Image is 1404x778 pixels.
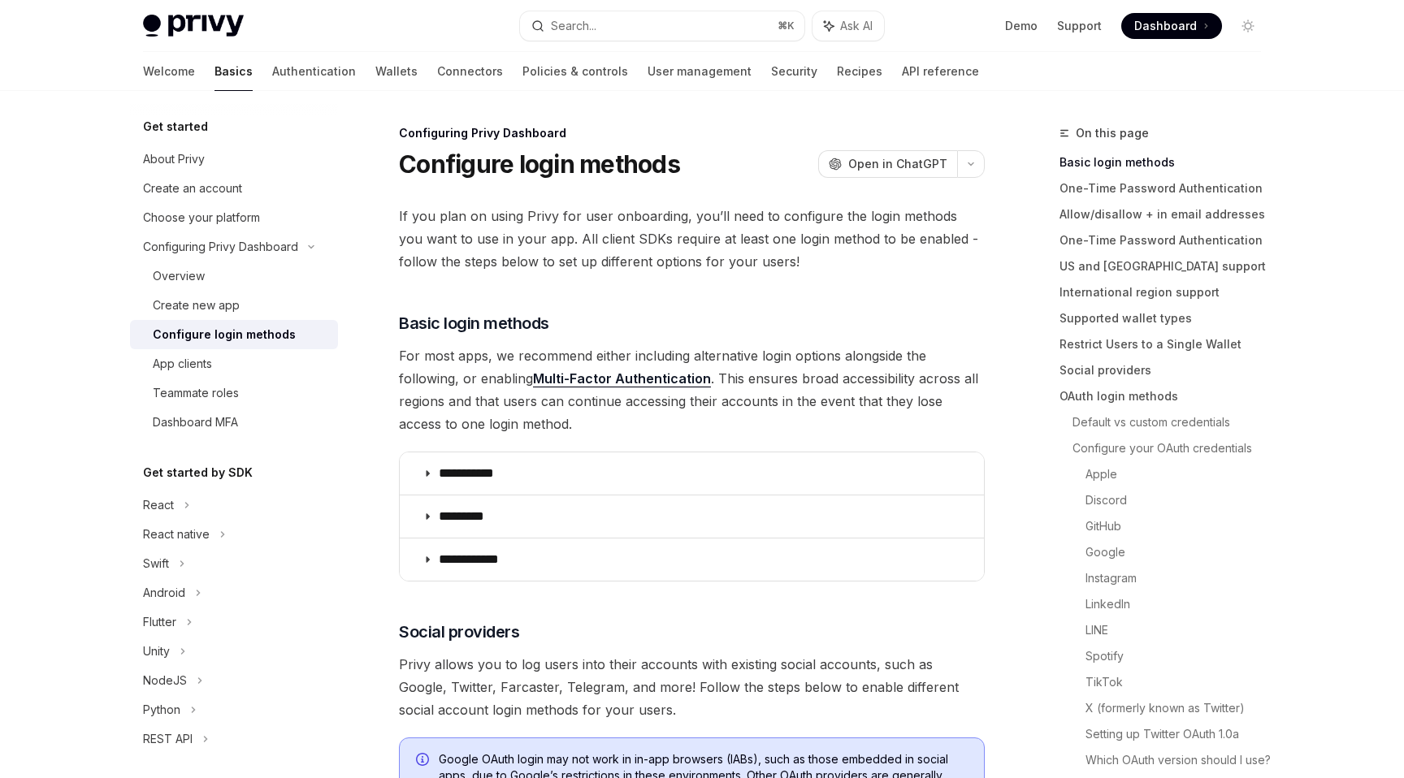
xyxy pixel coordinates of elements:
div: Configuring Privy Dashboard [399,125,985,141]
a: Recipes [837,52,882,91]
a: Authentication [272,52,356,91]
a: Overview [130,261,338,291]
div: Python [143,700,180,720]
a: Multi-Factor Authentication [533,370,711,387]
span: Open in ChatGPT [848,156,947,172]
button: Open in ChatGPT [818,150,957,178]
div: About Privy [143,149,205,169]
a: LinkedIn [1085,591,1274,617]
h5: Get started [143,117,208,136]
span: On this page [1076,123,1149,143]
a: One-Time Password Authentication [1059,227,1274,253]
div: Teammate roles [153,383,239,403]
a: One-Time Password Authentication [1059,175,1274,201]
div: Android [143,583,185,603]
div: Search... [551,16,596,36]
a: LINE [1085,617,1274,643]
a: Dashboard [1121,13,1222,39]
h1: Configure login methods [399,149,680,179]
a: Configure login methods [130,320,338,349]
a: Policies & controls [522,52,628,91]
div: Create an account [143,179,242,198]
div: REST API [143,729,193,749]
span: Ask AI [840,18,873,34]
div: React [143,495,174,515]
a: Dashboard MFA [130,408,338,437]
img: light logo [143,15,244,37]
a: OAuth login methods [1059,383,1274,409]
div: App clients [153,354,212,374]
a: API reference [902,52,979,91]
a: TikTok [1085,669,1274,695]
a: Restrict Users to a Single Wallet [1059,331,1274,357]
a: Create new app [130,291,338,320]
div: Flutter [143,612,176,632]
a: Basics [214,52,253,91]
a: Discord [1085,487,1274,513]
a: Social providers [1059,357,1274,383]
a: Support [1057,18,1102,34]
a: Supported wallet types [1059,305,1274,331]
button: Toggle dark mode [1235,13,1261,39]
div: NodeJS [143,671,187,690]
div: React native [143,525,210,544]
div: Choose your platform [143,208,260,227]
h5: Get started by SDK [143,463,253,482]
span: If you plan on using Privy for user onboarding, you’ll need to configure the login methods you wa... [399,205,985,273]
a: Apple [1085,461,1274,487]
span: Privy allows you to log users into their accounts with existing social accounts, such as Google, ... [399,653,985,721]
span: For most apps, we recommend either including alternative login options alongside the following, o... [399,344,985,435]
div: Swift [143,554,169,573]
a: Choose your platform [130,203,338,232]
div: Overview [153,266,205,286]
div: Configuring Privy Dashboard [143,237,298,257]
a: Wallets [375,52,418,91]
button: Search...⌘K [520,11,804,41]
a: Instagram [1085,565,1274,591]
a: App clients [130,349,338,378]
span: Basic login methods [399,312,549,335]
a: Google [1085,539,1274,565]
a: GitHub [1085,513,1274,539]
a: Setting up Twitter OAuth 1.0a [1085,721,1274,747]
a: Which OAuth version should I use? [1085,747,1274,773]
a: Security [771,52,817,91]
a: User management [648,52,752,91]
a: International region support [1059,279,1274,305]
div: Create new app [153,296,240,315]
a: Teammate roles [130,378,338,408]
button: Ask AI [812,11,884,41]
div: Configure login methods [153,325,296,344]
a: About Privy [130,145,338,174]
div: Unity [143,642,170,661]
span: Social providers [399,620,519,643]
a: Connectors [437,52,503,91]
svg: Info [416,753,432,769]
a: Welcome [143,52,195,91]
a: Demo [1005,18,1038,34]
a: X (formerly known as Twitter) [1085,695,1274,721]
a: Allow/disallow + in email addresses [1059,201,1274,227]
div: Dashboard MFA [153,413,238,432]
span: Dashboard [1134,18,1197,34]
a: US and [GEOGRAPHIC_DATA] support [1059,253,1274,279]
a: Default vs custom credentials [1072,409,1274,435]
a: Create an account [130,174,338,203]
a: Basic login methods [1059,149,1274,175]
a: Spotify [1085,643,1274,669]
span: ⌘ K [778,19,795,32]
a: Configure your OAuth credentials [1072,435,1274,461]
